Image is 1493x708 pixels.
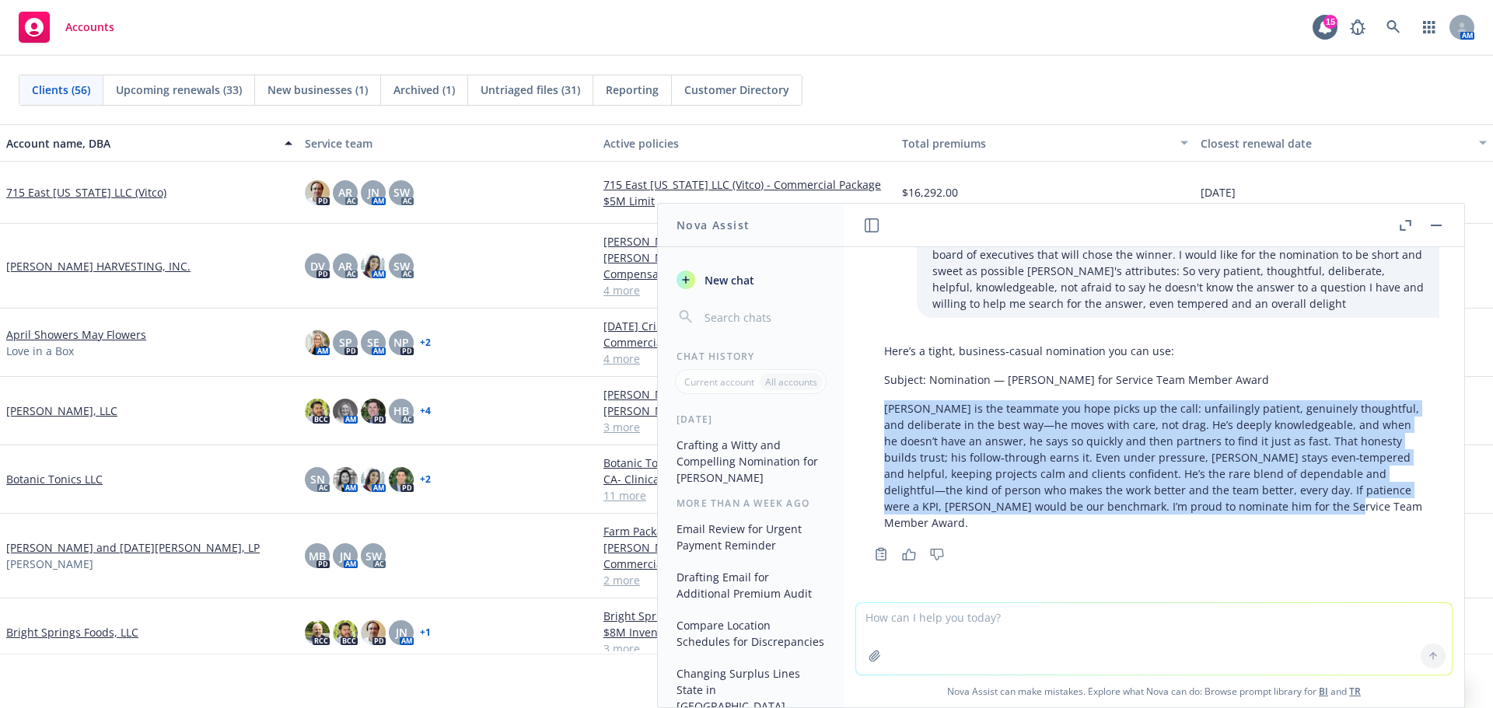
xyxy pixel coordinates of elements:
[658,350,844,363] div: Chat History
[6,556,93,572] span: [PERSON_NAME]
[670,564,831,606] button: Drafting Email for Additional Premium Audit
[310,471,325,487] span: SN
[368,184,379,201] span: JN
[305,620,330,645] img: photo
[701,272,754,288] span: New chat
[393,403,409,419] span: HB
[902,184,958,201] span: $16,292.00
[305,180,330,205] img: photo
[606,82,659,98] span: Reporting
[6,135,275,152] div: Account name, DBA
[367,334,379,351] span: SE
[338,258,352,274] span: AR
[309,548,326,564] span: MB
[701,306,825,328] input: Search chats
[339,334,352,351] span: SP
[1378,12,1409,43] a: Search
[365,548,382,564] span: SW
[361,620,386,645] img: photo
[874,547,888,561] svg: Copy to clipboard
[1201,135,1470,152] div: Closest renewal date
[603,471,890,487] a: CA- Clinical Trial
[603,282,890,298] a: 4 more
[658,497,844,510] div: More than a week ago
[684,375,754,389] p: Current account
[597,124,896,162] button: Active policies
[603,334,890,351] a: Commercial Auto
[420,338,431,347] a: + 2
[603,640,890,657] a: 3 more
[1323,15,1337,29] div: 15
[338,184,352,201] span: AR
[670,266,831,294] button: New chat
[603,523,890,539] a: Farm Package
[361,253,386,278] img: photo
[603,135,890,152] div: Active policies
[310,258,325,274] span: DV
[1342,12,1373,43] a: Report a Bug
[393,184,410,201] span: SW
[6,258,191,274] a: [PERSON_NAME] HARVESTING, INC.
[603,455,890,471] a: Botanic Tonics LLC - Commercial Inland Marine
[670,516,831,558] button: Email Review for Urgent Payment Reminder
[603,233,890,249] a: [PERSON_NAME] HARVESTING, INC. - Commercial Auto
[393,82,455,98] span: Archived (1)
[603,487,890,504] a: 11 more
[902,135,1171,152] div: Total premiums
[896,124,1194,162] button: Total premiums
[6,624,138,640] a: Bright Springs Foods, LLC
[12,5,121,49] a: Accounts
[884,400,1424,531] p: [PERSON_NAME] is the teammate you hope picks up the call: unfailingly patient, genuinely thoughtf...
[333,467,358,492] img: photo
[1349,685,1361,698] a: TR
[6,471,103,487] a: Botanic Tonics LLC
[65,21,114,33] span: Accounts
[396,624,407,640] span: JN
[603,419,890,435] a: 3 more
[658,413,844,426] div: [DATE]
[6,326,146,343] a: April Showers May Flowers
[6,184,166,201] a: 715 East [US_STATE] LLC (Vitco)
[603,386,890,403] a: [PERSON_NAME], LLC - General Liability
[305,399,330,424] img: photo
[884,371,1424,388] p: Subject: Nomination — [PERSON_NAME] for Service Team Member Award
[765,375,817,389] p: All accounts
[603,624,890,640] a: $8M Inventory scheduled
[603,176,890,193] a: 715 East [US_STATE] LLC (Vitco) - Commercial Package
[333,620,358,645] img: photo
[361,399,386,424] img: photo
[603,608,890,624] a: Bright Springs Foods, LLC - ERISA Bond
[850,675,1458,707] span: Nova Assist can make mistakes. Explore what Nova can do: Browse prompt library for and
[361,467,386,492] img: photo
[603,193,890,209] a: $5M Limit
[420,475,431,484] a: + 2
[267,82,368,98] span: New businesses (1)
[6,539,260,556] a: [PERSON_NAME] and [DATE][PERSON_NAME], LP
[1319,685,1328,698] a: BI
[305,330,330,355] img: photo
[420,628,431,637] a: + 1
[1201,184,1236,201] span: [DATE]
[603,572,890,588] a: 2 more
[340,548,351,564] span: JN
[925,543,949,565] button: Thumbs down
[1414,12,1445,43] a: Switch app
[299,124,597,162] button: Service team
[684,82,789,98] span: Customer Directory
[603,539,890,572] a: [PERSON_NAME] and [DATE][PERSON_NAME], LP - Commercial Auto
[932,230,1424,312] p: Sorry, I meant to include the below in my initial request.... I am sending this nomination to a b...
[670,432,831,490] button: Crafting a Witty and Compelling Nomination for [PERSON_NAME]
[333,399,358,424] img: photo
[670,612,831,654] button: Compare Location Schedules for Discrepancies
[603,351,890,367] a: 4 more
[32,82,90,98] span: Clients (56)
[603,318,890,334] a: [DATE] Crime (Fidelity ERISA) Renewal
[603,403,890,419] a: [PERSON_NAME], LLC - Excess Liability
[305,135,591,152] div: Service team
[884,343,1424,359] p: Here’s a tight, business‑casual nomination you can use:
[677,217,750,233] h1: Nova Assist
[116,82,242,98] span: Upcoming renewals (33)
[6,343,74,359] span: Love in a Box
[603,249,890,282] a: [PERSON_NAME] HARVESTING, INC. - Workers' Compensation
